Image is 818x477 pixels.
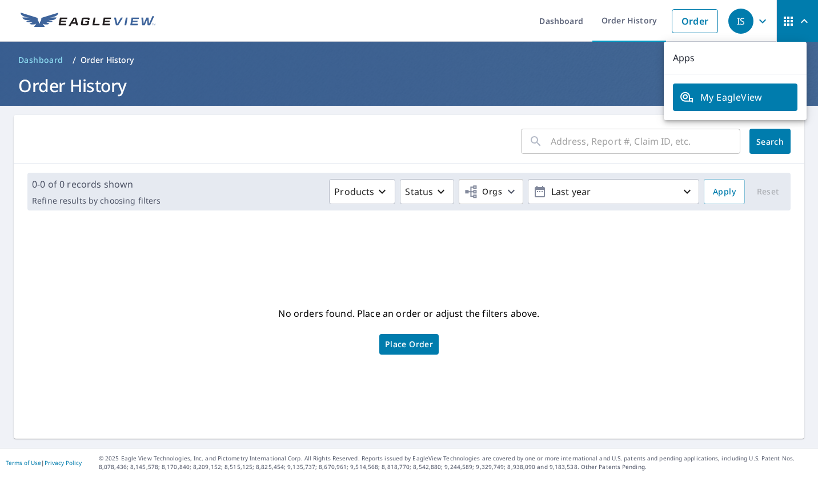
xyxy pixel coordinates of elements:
[18,54,63,66] span: Dashboard
[385,341,433,347] span: Place Order
[464,185,502,199] span: Orgs
[334,185,374,198] p: Products
[528,179,699,204] button: Last year
[400,179,454,204] button: Status
[14,74,804,97] h1: Order History
[551,125,740,157] input: Address, Report #, Claim ID, etc.
[704,179,745,204] button: Apply
[379,334,439,355] a: Place Order
[32,196,161,206] p: Refine results by choosing filters
[664,42,807,74] p: Apps
[759,136,781,147] span: Search
[6,459,41,467] a: Terms of Use
[45,459,82,467] a: Privacy Policy
[278,304,539,323] p: No orders found. Place an order or adjust the filters above.
[14,51,804,69] nav: breadcrumb
[32,177,161,191] p: 0-0 of 0 records shown
[672,9,718,33] a: Order
[14,51,68,69] a: Dashboard
[728,9,753,34] div: IS
[81,54,134,66] p: Order History
[713,185,736,199] span: Apply
[680,90,791,104] span: My EagleView
[673,84,797,111] a: My EagleView
[749,129,791,154] button: Search
[459,179,523,204] button: Orgs
[6,459,82,466] p: |
[405,185,433,198] p: Status
[329,179,395,204] button: Products
[21,13,155,30] img: EV Logo
[73,53,76,67] li: /
[547,182,680,202] p: Last year
[99,454,812,471] p: © 2025 Eagle View Technologies, Inc. and Pictometry International Corp. All Rights Reserved. Repo...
